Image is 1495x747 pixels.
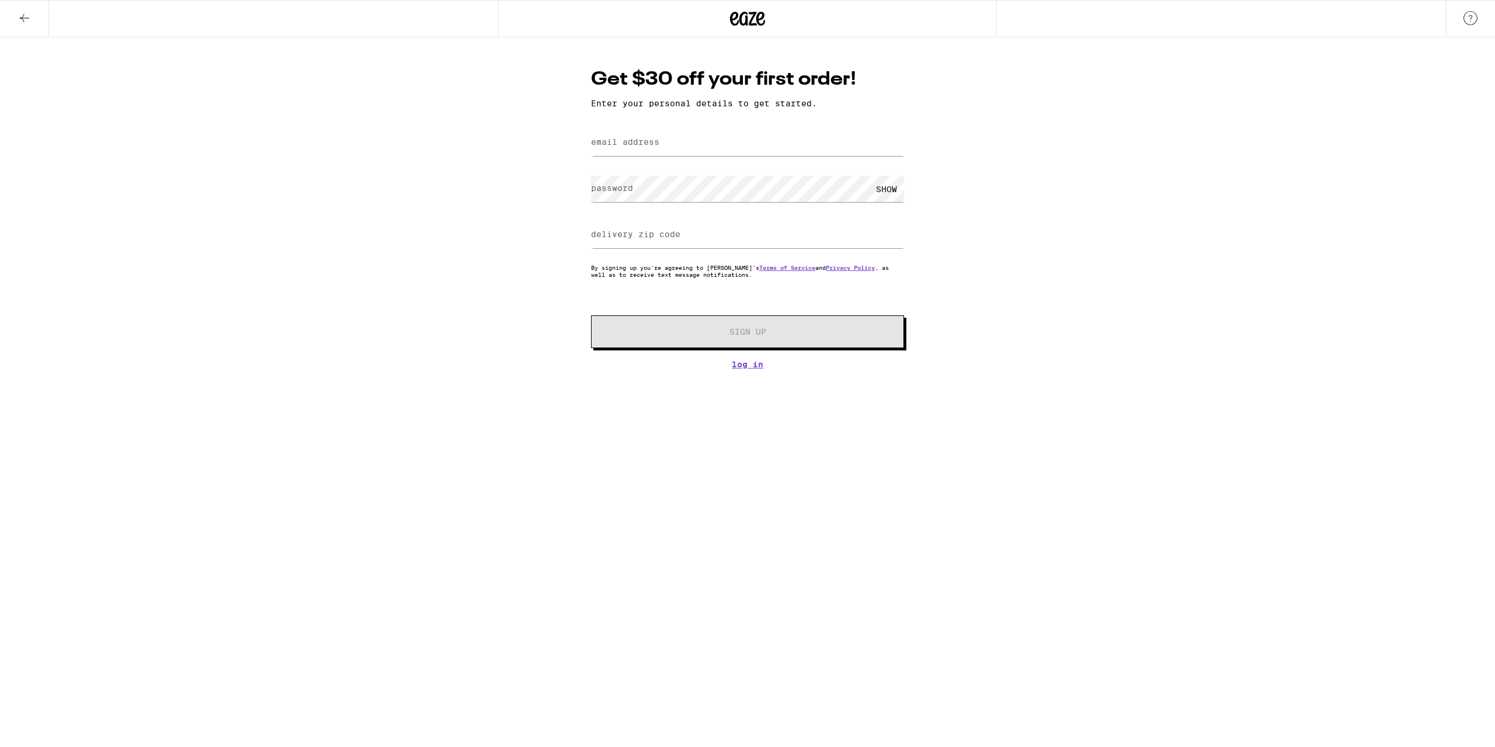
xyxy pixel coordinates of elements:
p: Enter your personal details to get started. [591,99,904,108]
a: Terms of Service [759,264,815,271]
button: Sign Up [591,315,904,348]
span: Sign Up [729,328,766,336]
input: delivery zip code [591,222,904,248]
div: SHOW [869,176,904,202]
p: By signing up you're agreeing to [PERSON_NAME]'s and , as well as to receive text message notific... [591,264,904,278]
label: email address [591,137,659,147]
input: email address [591,130,904,156]
a: Log In [591,360,904,369]
a: Privacy Policy [826,264,875,271]
label: delivery zip code [591,230,680,239]
h1: Get $30 off your first order! [591,67,904,93]
label: password [591,183,633,193]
